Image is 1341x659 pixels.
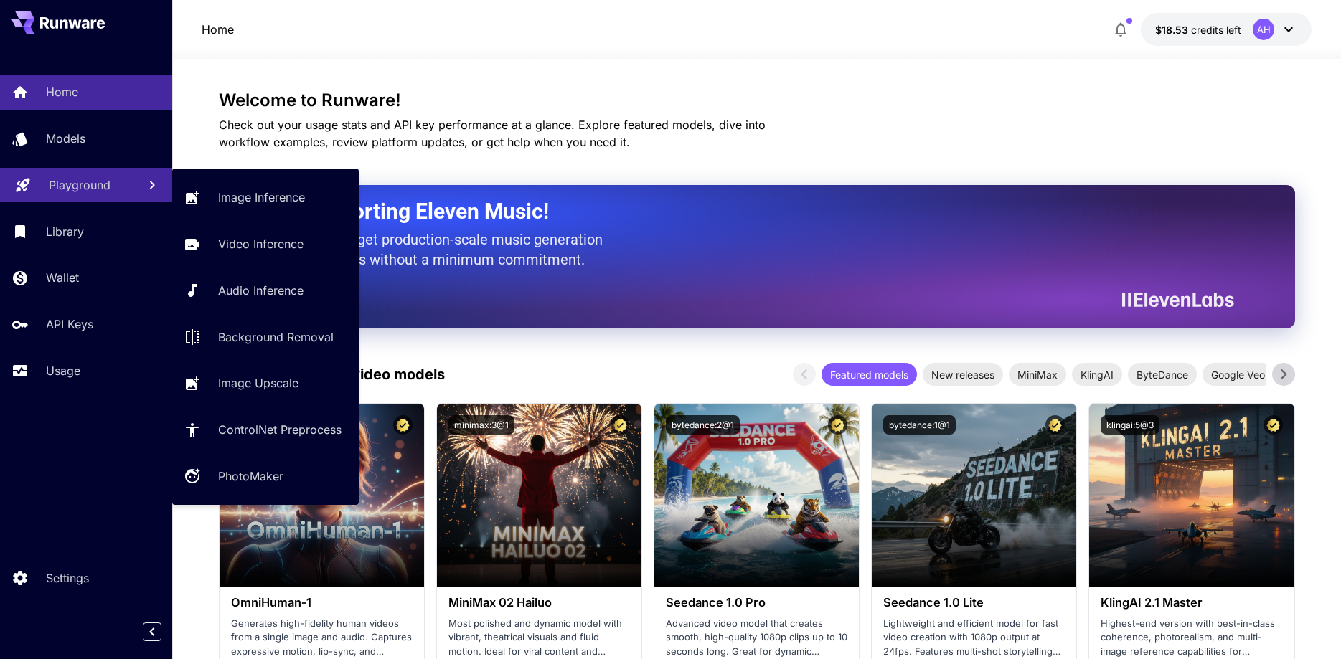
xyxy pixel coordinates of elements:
p: Image Inference [218,189,305,206]
p: Library [46,223,84,240]
div: Collapse sidebar [154,619,172,645]
a: ControlNet Preprocess [172,412,359,447]
p: ControlNet Preprocess [218,421,342,438]
p: Usage [46,362,80,379]
span: KlingAI [1072,367,1122,382]
p: Playground [49,176,110,194]
p: Home [202,21,234,38]
a: Image Inference [172,180,359,215]
a: Background Removal [172,319,359,354]
h3: Welcome to Runware! [219,90,1295,110]
img: alt [1089,404,1294,587]
p: Lightweight and efficient model for fast video creation with 1080p output at 24fps. Features mult... [883,617,1065,659]
p: Video Inference [218,235,304,252]
a: PhotoMaker [172,459,359,494]
span: MiniMax [1009,367,1066,382]
button: minimax:3@1 [448,415,514,435]
a: Image Upscale [172,366,359,401]
p: Wallet [46,269,79,286]
span: New releases [923,367,1003,382]
p: Audio Inference [218,282,304,299]
h3: Seedance 1.0 Lite [883,596,1065,610]
button: bytedance:1@1 [883,415,956,435]
button: Certified Model – Vetted for best performance and includes a commercial license. [611,415,630,435]
h3: OmniHuman‑1 [231,596,413,610]
button: Certified Model – Vetted for best performance and includes a commercial license. [1045,415,1065,435]
p: The only way to get production-scale music generation from Eleven Labs without a minimum commitment. [255,229,613,270]
button: klingai:5@3 [1101,415,1159,435]
img: alt [437,404,641,587]
span: Featured models [822,367,917,382]
p: Most polished and dynamic model with vibrant, theatrical visuals and fluid motion. Ideal for vira... [448,617,630,659]
nav: breadcrumb [202,21,234,38]
span: credits left [1191,24,1241,36]
h2: Now Supporting Eleven Music! [255,198,1223,225]
p: Home [46,83,78,100]
div: $18.52839 [1155,22,1241,37]
a: Audio Inference [172,273,359,308]
p: Generates high-fidelity human videos from a single image and audio. Captures expressive motion, l... [231,617,413,659]
h3: Seedance 1.0 Pro [666,596,847,610]
span: $18.53 [1155,24,1191,36]
p: Advanced video model that creates smooth, high-quality 1080p clips up to 10 seconds long. Great f... [666,617,847,659]
span: ByteDance [1128,367,1197,382]
button: Certified Model – Vetted for best performance and includes a commercial license. [828,415,847,435]
p: Models [46,130,85,147]
h3: KlingAI 2.1 Master [1101,596,1282,610]
p: Background Removal [218,328,334,346]
img: alt [654,404,859,587]
span: Google Veo [1203,367,1274,382]
a: Video Inference [172,227,359,262]
button: Collapse sidebar [143,622,161,641]
h3: MiniMax 02 Hailuo [448,596,630,610]
button: Certified Model – Vetted for best performance and includes a commercial license. [393,415,413,435]
button: Certified Model – Vetted for best performance and includes a commercial license. [1264,415,1283,435]
p: Highest-end version with best-in-class coherence, photorealism, and multi-image reference capabil... [1101,617,1282,659]
img: alt [872,404,1076,587]
button: bytedance:2@1 [666,415,740,435]
span: Check out your usage stats and API key performance at a glance. Explore featured models, dive int... [219,118,766,149]
button: $18.52839 [1141,13,1312,46]
div: AH [1253,19,1274,40]
p: API Keys [46,316,93,333]
p: Image Upscale [218,374,298,392]
p: Settings [46,569,89,587]
p: PhotoMaker [218,468,283,485]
